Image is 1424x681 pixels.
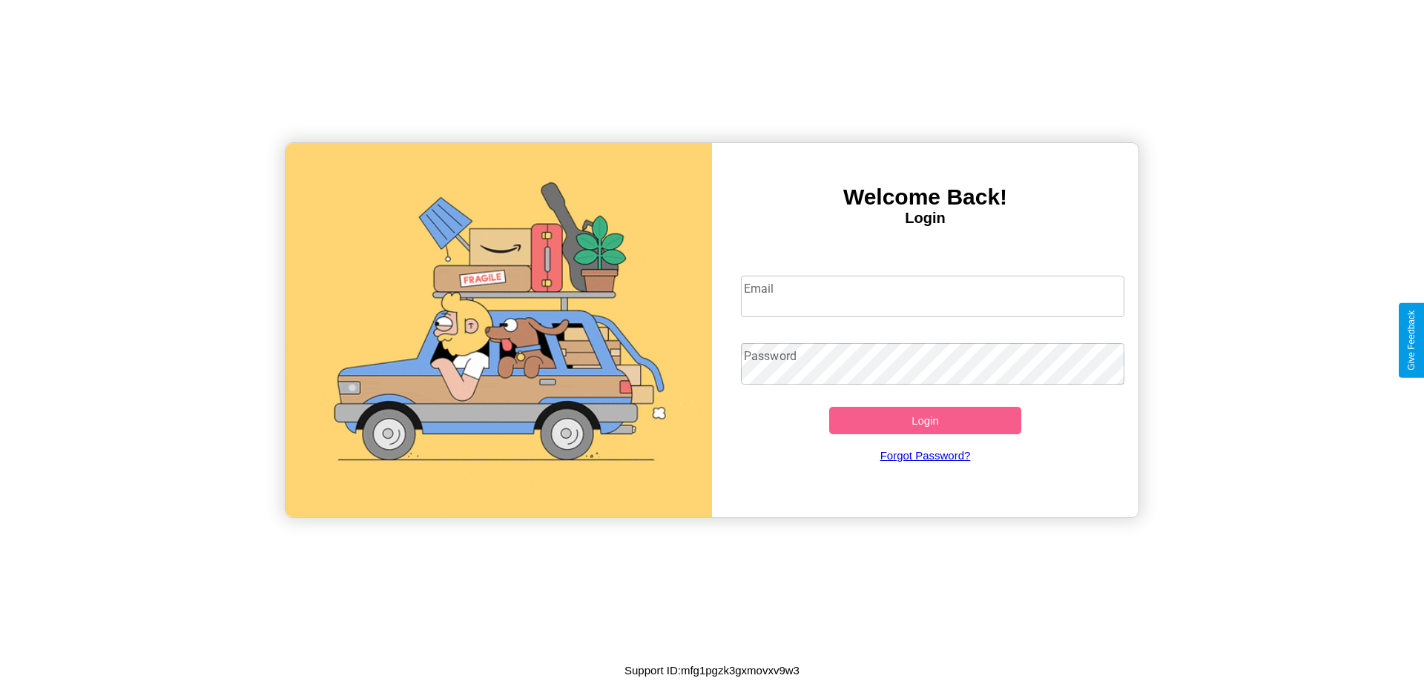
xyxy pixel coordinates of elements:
[624,660,800,680] p: Support ID: mfg1pgzk3gxmovxv9w3
[829,407,1021,434] button: Login
[734,434,1118,476] a: Forgot Password?
[712,210,1138,227] h4: Login
[286,143,712,517] img: gif
[712,185,1138,210] h3: Welcome Back!
[1406,310,1417,371] div: Give Feedback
